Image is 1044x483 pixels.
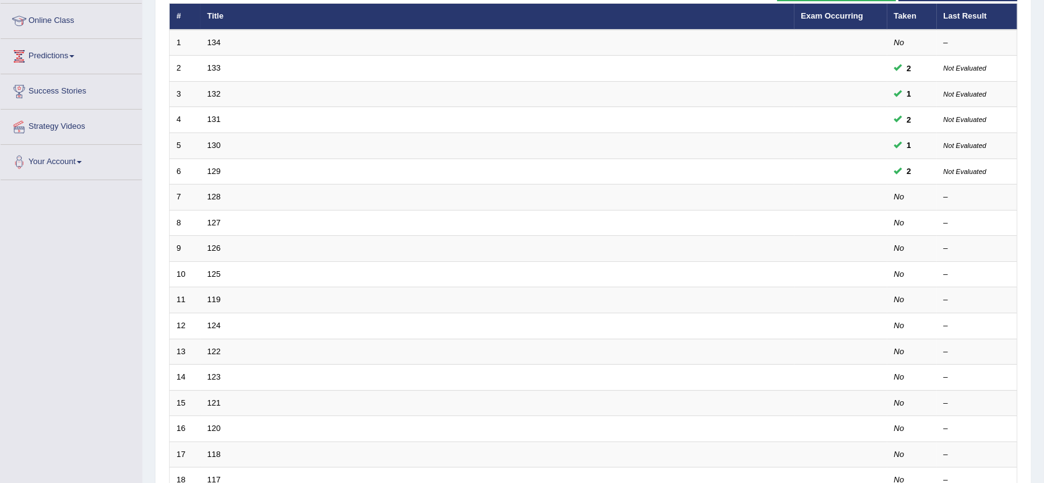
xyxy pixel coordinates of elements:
[207,38,221,47] a: 134
[170,390,201,416] td: 15
[170,442,201,468] td: 17
[894,269,905,279] em: No
[894,295,905,304] em: No
[944,449,1011,461] div: –
[944,64,986,72] small: Not Evaluated
[887,4,937,30] th: Taken
[207,115,221,124] a: 131
[944,168,986,175] small: Not Evaluated
[801,11,863,20] a: Exam Occurring
[1,4,142,35] a: Online Class
[170,339,201,365] td: 13
[207,63,221,72] a: 133
[207,218,221,227] a: 127
[207,321,221,330] a: 124
[207,243,221,253] a: 126
[902,62,916,75] span: You can still take this question
[207,450,221,459] a: 118
[170,287,201,313] td: 11
[201,4,794,30] th: Title
[944,191,1011,203] div: –
[894,398,905,407] em: No
[902,87,916,100] span: You can still take this question
[170,4,201,30] th: #
[170,30,201,56] td: 1
[894,192,905,201] em: No
[894,450,905,459] em: No
[207,372,221,381] a: 123
[1,110,142,141] a: Strategy Videos
[207,347,221,356] a: 122
[170,365,201,391] td: 14
[170,159,201,185] td: 6
[207,192,221,201] a: 128
[170,56,201,82] td: 2
[894,372,905,381] em: No
[902,113,916,126] span: You can still take this question
[944,37,1011,49] div: –
[894,424,905,433] em: No
[894,347,905,356] em: No
[170,81,201,107] td: 3
[944,398,1011,409] div: –
[170,236,201,262] td: 9
[894,218,905,227] em: No
[944,269,1011,281] div: –
[944,116,986,123] small: Not Evaluated
[207,89,221,98] a: 132
[944,423,1011,435] div: –
[1,74,142,105] a: Success Stories
[170,185,201,211] td: 7
[207,269,221,279] a: 125
[894,321,905,330] em: No
[170,107,201,133] td: 4
[944,142,986,149] small: Not Evaluated
[944,346,1011,358] div: –
[1,145,142,176] a: Your Account
[944,372,1011,383] div: –
[170,313,201,339] td: 12
[944,90,986,98] small: Not Evaluated
[902,139,916,152] span: You can still take this question
[207,167,221,176] a: 129
[902,165,916,178] span: You can still take this question
[937,4,1017,30] th: Last Result
[207,398,221,407] a: 121
[170,210,201,236] td: 8
[944,217,1011,229] div: –
[1,39,142,70] a: Predictions
[944,294,1011,306] div: –
[207,141,221,150] a: 130
[944,320,1011,332] div: –
[170,133,201,159] td: 5
[894,38,905,47] em: No
[170,261,201,287] td: 10
[207,295,221,304] a: 119
[207,424,221,433] a: 120
[944,243,1011,255] div: –
[170,416,201,442] td: 16
[894,243,905,253] em: No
